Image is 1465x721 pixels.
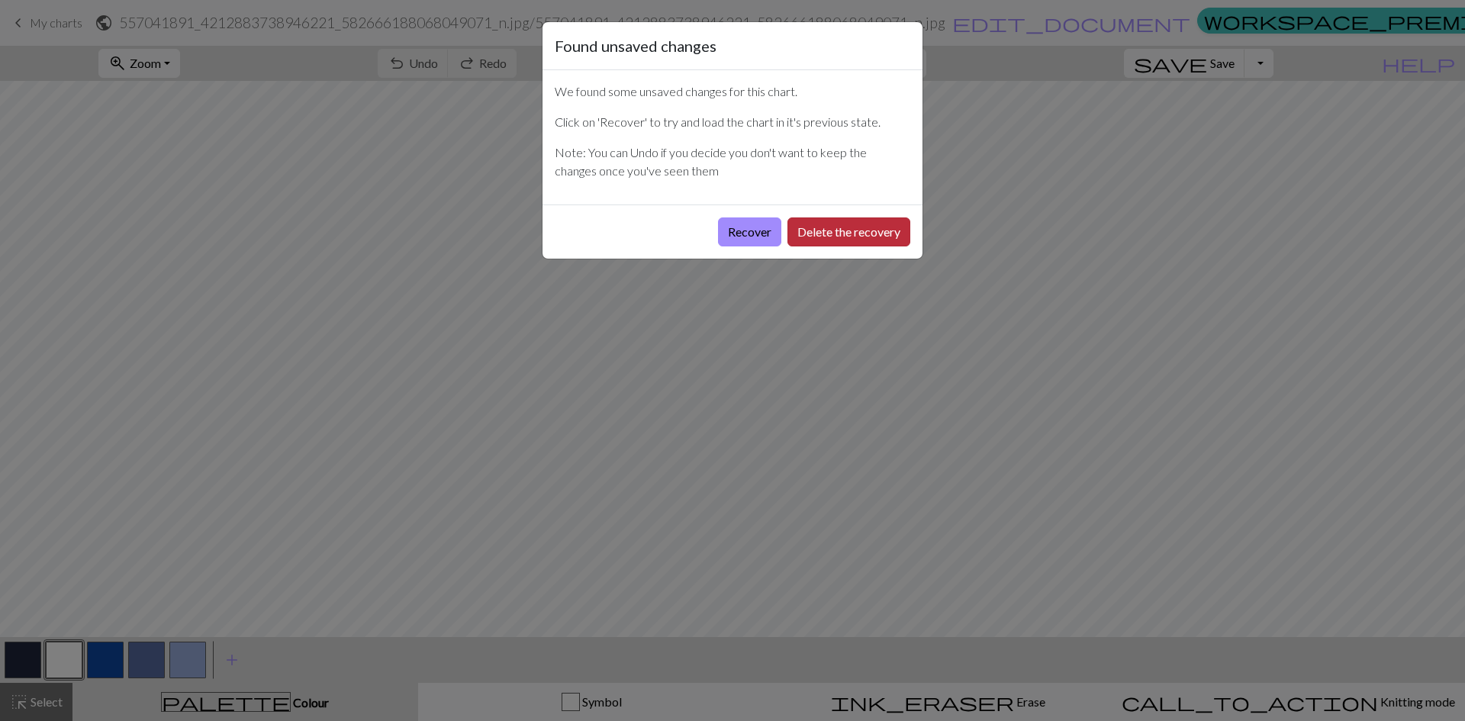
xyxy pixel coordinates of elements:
button: Delete the recovery [787,217,910,246]
p: Click on 'Recover' to try and load the chart in it's previous state. [555,113,910,131]
p: We found some unsaved changes for this chart. [555,82,910,101]
p: Note: You can Undo if you decide you don't want to keep the changes once you've seen them [555,143,910,180]
button: Recover [718,217,781,246]
h5: Found unsaved changes [555,34,716,57]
